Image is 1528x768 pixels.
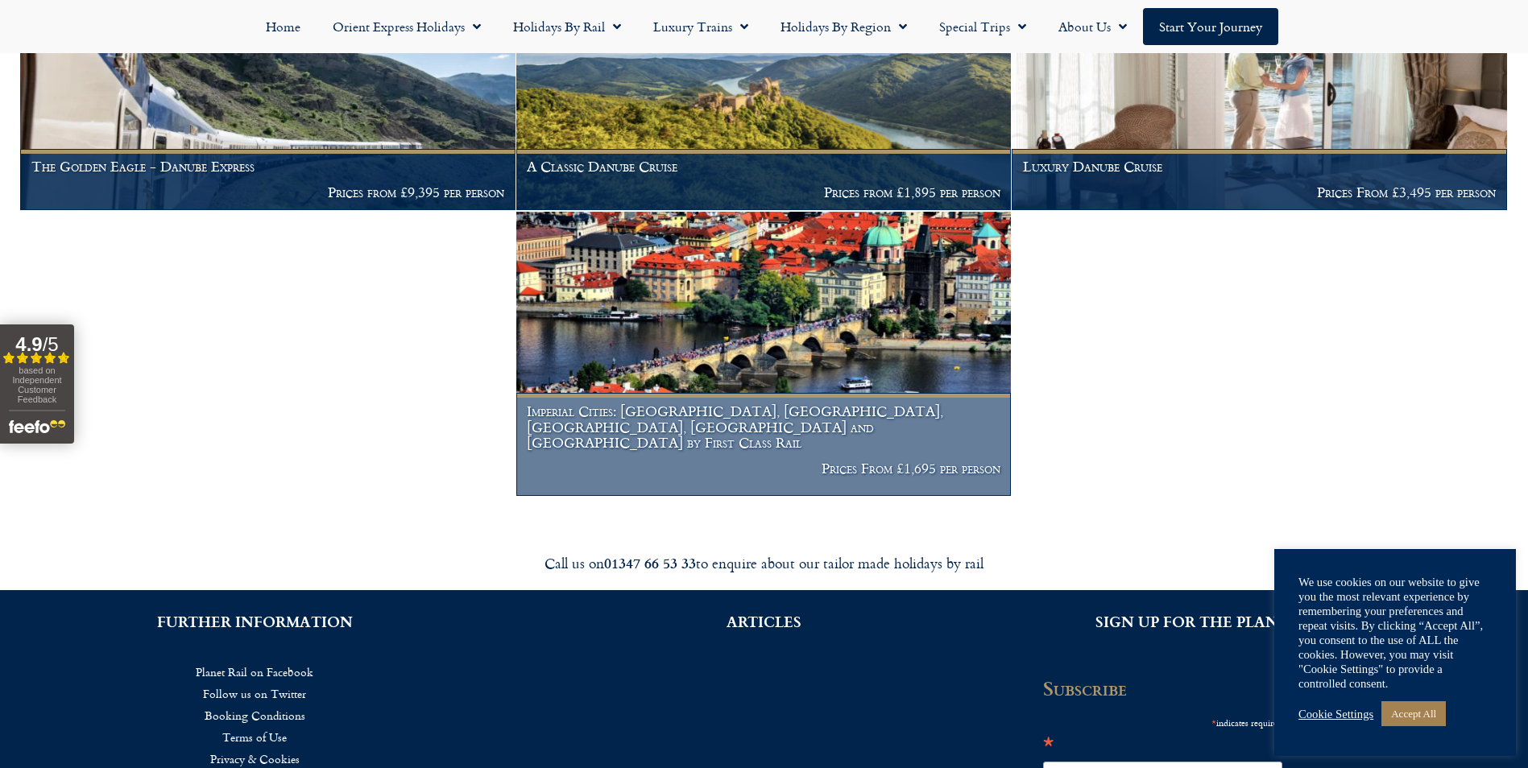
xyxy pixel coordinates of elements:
a: Accept All [1381,701,1446,726]
strong: 01347 66 53 33 [604,552,696,573]
a: Planet Rail on Facebook [24,661,485,683]
h2: SIGN UP FOR THE PLANET RAIL NEWSLETTER [1043,614,1504,629]
h2: ARTICLES [533,614,994,629]
div: We use cookies on our website to give you the most relevant experience by remembering your prefer... [1298,575,1492,691]
a: Start your Journey [1143,8,1278,45]
a: Follow us on Twitter [24,683,485,704]
a: Home [250,8,317,45]
h1: Luxury Danube Cruise [1023,159,1497,175]
h1: The Golden Eagle - Danube Express [31,159,505,175]
a: Orient Express Holidays [317,8,497,45]
div: Call us on to enquire about our tailor made holidays by rail [313,554,1215,572]
a: Holidays by Rail [497,8,637,45]
p: Prices From £1,695 per person [527,460,1000,477]
h2: Subscribe [1043,677,1293,700]
h1: A Classic Danube Cruise [527,159,1000,175]
a: Cookie Settings [1298,707,1373,721]
a: Luxury Trains [637,8,764,45]
a: About Us [1042,8,1143,45]
a: Imperial Cities: [GEOGRAPHIC_DATA], [GEOGRAPHIC_DATA], [GEOGRAPHIC_DATA], [GEOGRAPHIC_DATA] and [... [516,212,1012,497]
p: Prices from £9,395 per person [31,184,505,200]
a: Booking Conditions [24,704,485,726]
a: Holidays by Region [764,8,923,45]
a: Special Trips [923,8,1042,45]
p: Prices From £3,495 per person [1023,184,1497,200]
p: Prices from £1,895 per person [527,184,1000,200]
h2: FURTHER INFORMATION [24,614,485,629]
nav: Menu [8,8,1520,45]
div: indicates required [1043,712,1283,732]
a: Terms of Use [24,726,485,748]
h1: Imperial Cities: [GEOGRAPHIC_DATA], [GEOGRAPHIC_DATA], [GEOGRAPHIC_DATA], [GEOGRAPHIC_DATA] and [... [527,403,1000,451]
